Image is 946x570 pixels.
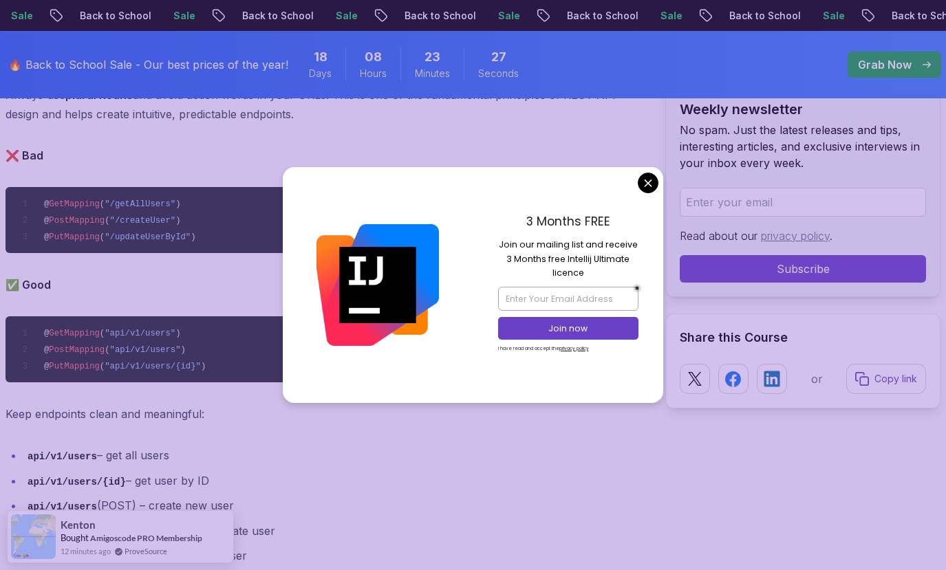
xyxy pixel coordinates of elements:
[365,47,382,67] span: 8 Hours
[810,9,854,23] p: Sale
[11,514,56,559] img: provesource social proof notification image
[8,56,288,73] p: 🔥 Back to School Sale - Our best prices of the year!
[49,362,100,371] span: PutMapping
[23,496,643,516] li: (POST) – create new user
[125,545,167,557] a: ProveSource
[680,328,926,347] h2: Share this Course
[23,446,643,465] li: – get all users
[44,329,49,338] span: @
[49,232,100,242] span: PutMapping
[314,47,327,67] span: 18 Days
[680,255,926,283] button: Subscribe
[680,188,926,217] input: Enter your email
[491,47,506,67] span: 27 Seconds
[175,199,180,209] span: )
[555,9,648,23] p: Back to School
[323,9,367,23] p: Sale
[23,521,643,541] li: (PUT/PATCH) – update user
[6,85,643,124] p: Always use and avoid action words in your URLs. This is one of the fundamental principles of REST...
[61,519,96,531] span: Kenton
[360,67,387,80] span: Hours
[28,476,126,487] code: api/v1/users/{id}
[761,229,830,243] a: privacy policy
[110,216,176,226] span: "/createUser"
[175,216,180,226] span: )
[201,362,206,371] span: )
[105,362,201,371] span: "api/v1/users/{id}"
[680,122,926,171] p: No spam. Just the latest releases and tips, interesting articles, and exclusive interviews in you...
[100,329,105,338] span: (
[23,546,643,566] li: (DELETE) – delete user
[191,232,195,242] span: )
[424,47,440,67] span: 23 Minutes
[415,67,450,80] span: Minutes
[392,9,486,23] p: Back to School
[478,67,519,80] span: Seconds
[230,9,323,23] p: Back to School
[6,404,643,424] p: Keep endpoints clean and meaningful:
[90,533,202,543] a: Amigoscode PRO Membership
[105,199,175,209] span: "/getAllUsers"
[105,232,191,242] span: "/updateUserById"
[44,362,49,371] span: @
[717,9,810,23] p: Back to School
[49,216,105,226] span: PostMapping
[100,362,105,371] span: (
[175,329,180,338] span: )
[44,199,49,209] span: @
[680,228,926,244] p: Read about our .
[309,67,332,80] span: Days
[44,345,49,355] span: @
[28,451,97,462] code: api/v1/users
[858,56,912,73] p: Grab Now
[110,345,181,355] span: "api/v1/users"
[486,9,530,23] p: Sale
[181,345,186,355] span: )
[811,371,823,387] p: or
[49,345,105,355] span: PostMapping
[6,278,51,292] strong: ✅ Good
[61,532,89,543] span: Bought
[100,232,105,242] span: (
[105,329,175,338] span: "api/v1/users"
[28,501,97,512] code: api/v1/users
[680,100,926,119] h2: Weekly newsletter
[44,216,49,226] span: @
[49,329,100,338] span: GetMapping
[105,216,109,226] span: (
[846,364,926,394] button: Copy link
[61,545,111,557] span: 12 minutes ago
[23,471,643,491] li: – get user by ID
[67,9,161,23] p: Back to School
[49,199,100,209] span: GetMapping
[44,232,49,242] span: @
[874,372,917,386] p: Copy link
[161,9,205,23] p: Sale
[6,149,43,162] strong: ❌ Bad
[100,199,105,209] span: (
[648,9,692,23] p: Sale
[105,345,109,355] span: (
